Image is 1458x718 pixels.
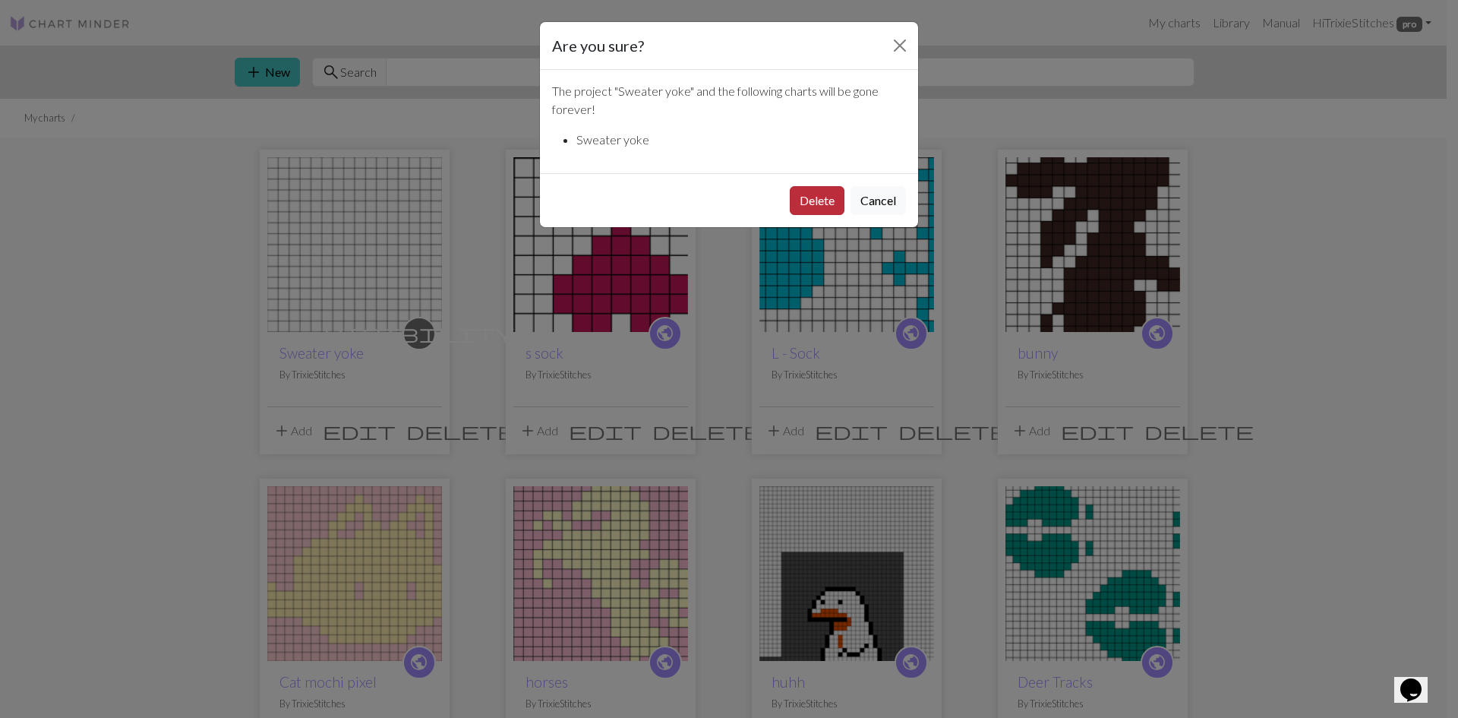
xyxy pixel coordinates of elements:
button: Cancel [850,186,906,215]
h5: Are you sure? [552,34,644,57]
p: The project " Sweater yoke " and the following charts will be gone forever! [552,82,906,119]
button: Delete [790,186,844,215]
button: Close [888,33,912,58]
iframe: chat widget [1394,657,1443,703]
li: Sweater yoke [576,131,906,149]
